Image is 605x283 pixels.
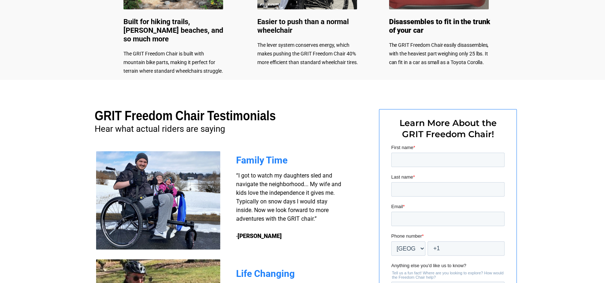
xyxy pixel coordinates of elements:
strong: [PERSON_NAME] [238,233,282,239]
span: Built for hiking trails, [PERSON_NAME] beaches, and so much more [123,17,223,43]
span: Hear what actual riders are saying [95,124,225,134]
span: Life Changing [236,268,295,279]
span: The GRIT Freedom Chair easily disassembles, with the heaviest part weighing only 25 lbs. It can f... [389,42,489,65]
span: Family Time [236,155,288,166]
span: Disassembles to fit in the trunk of your car [389,17,490,35]
span: The lever system conserves energy, which makes pushing the GRIT Freedom Chair 40% more efficient ... [257,42,358,65]
span: Learn More About the GRIT Freedom Chair! [399,118,497,139]
span: Easier to push than a normal wheelchair [257,17,349,35]
span: GRIT Freedom Chair Testimonials [95,108,276,123]
span: “I got to watch my daughters sled and navigate the neighborhood... My wife and kids love the inde... [236,172,341,239]
span: The GRIT Freedom Chair is built with mountain bike parts, making it perfect for terrain where sta... [123,51,223,74]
